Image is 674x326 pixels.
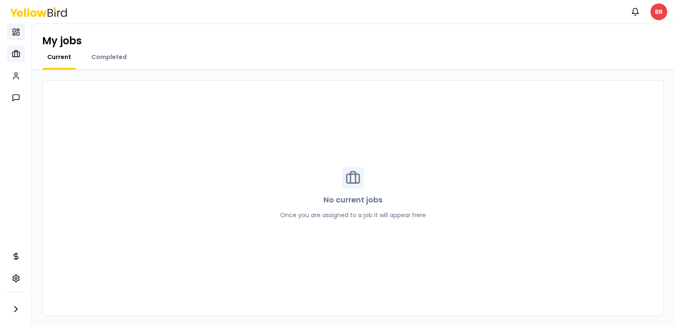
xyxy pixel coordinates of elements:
p: Once you are assigned to a job it will appear here [280,211,426,219]
span: Current [47,53,71,61]
h1: My jobs [42,34,82,48]
span: Completed [91,53,127,61]
p: No current jobs [324,194,382,206]
span: BR [650,3,667,20]
a: Current [42,53,76,61]
a: Completed [86,53,132,61]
